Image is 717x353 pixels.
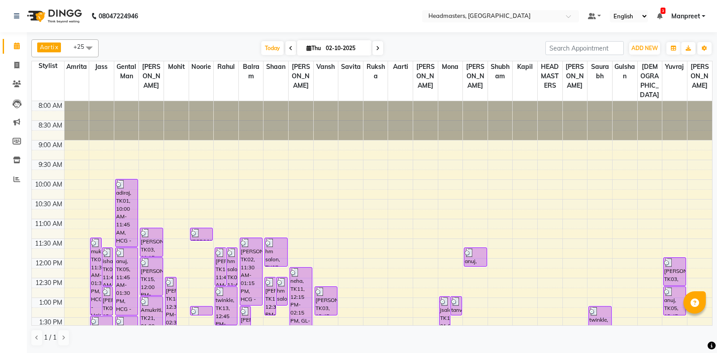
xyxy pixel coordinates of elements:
[34,278,64,288] div: 12:30 PM
[37,160,64,170] div: 9:30 AM
[164,61,189,72] span: Mohit
[73,43,91,50] span: +25
[631,45,658,51] span: ADD NEW
[116,179,138,247] div: adiraj, TK01, 10:00 AM-11:45 AM, HCG - Hair Cut by Senior Hair Stylist,BRD - [PERSON_NAME]
[189,61,214,72] span: Noorie
[33,239,64,248] div: 11:30 AM
[629,42,660,55] button: ADD NEW
[227,248,238,285] div: hm salon, TK09, 11:45 AM-12:45 PM, HCG - Hair Cut by Senior Hair Stylist
[661,8,665,14] span: 3
[488,61,513,82] span: Shubham
[65,61,89,72] span: Amrita
[513,61,537,72] span: Kapil
[32,61,64,71] div: Stylist
[563,61,587,91] span: [PERSON_NAME]
[464,248,486,266] div: anuj, TK05, 11:45 AM-12:15 PM, NL-ACC - Nail Accessories (₹200)
[102,248,113,285] div: ishad, TK08, 11:45 AM-12:45 PM, HCG - Hair Cut by Senior Hair Stylist
[91,238,101,315] div: mukul, TK04, 11:30 AM-01:30 PM, HCG - Hair Cut by Senior Hair Stylist,BRD [PERSON_NAME]rd
[388,61,413,72] span: Aarti
[44,333,56,342] span: 1 / 1
[587,61,612,82] span: Saurabh
[140,228,162,256] div: [PERSON_NAME], TK03, 11:15 AM-12:00 PM, BD - Blow dry
[37,298,64,307] div: 1:00 PM
[589,306,611,344] div: twinkle, TK20, 01:15 PM-02:15 PM, HCL - Hair Cut by Senior Hair Stylist
[37,101,64,111] div: 8:00 AM
[276,277,287,305] div: hm salon, TK16, 12:30 PM-01:15 PM, BRD - [PERSON_NAME]
[99,4,138,29] b: 08047224946
[451,297,462,315] div: tanvi, TK15, 01:00 PM-01:30 PM, WX-FA-RC - Waxing Full Arms - Premium,WX-UA-RC - Waxing Under Arm...
[33,219,64,229] div: 11:00 AM
[54,43,58,51] a: x
[140,297,162,335] div: Amukriti, TK21, 01:00 PM-02:00 PM, HCL - Hair Cut by Senior Hair Stylist
[657,12,662,20] a: 3
[114,61,139,82] span: Gental Man
[89,61,114,72] span: Jass
[263,61,288,72] span: Shaan
[215,248,226,285] div: [PERSON_NAME], TK14, 11:45 AM-12:45 PM, HCG - Hair Cut by Senior Hair Stylist
[314,61,338,72] span: Vansh
[289,61,313,91] span: [PERSON_NAME]
[662,61,687,72] span: Yuvraj
[140,258,162,295] div: [PERSON_NAME], TK15, 12:00 PM-01:00 PM, Trim - Trimming (one Length)
[679,317,708,344] iframe: chat widget
[33,200,64,209] div: 10:30 AM
[638,61,662,101] span: [DEMOGRAPHIC_DATA]
[671,12,700,21] span: Manpreet
[664,258,686,285] div: [PERSON_NAME], TK03, 12:00 PM-12:45 PM, BD - Blow dry
[687,61,712,91] span: [PERSON_NAME]
[190,306,212,315] div: [PERSON_NAME]ot, TK22, 01:15 PM-01:30 PM, TH-EB - Eyebrows
[265,277,276,315] div: [PERSON_NAME]SH, TK12, 12:30 PM-01:30 PM, O3-MSK-DTAN - D-Tan Pack,BRD [PERSON_NAME]rd
[116,248,138,315] div: anuj, TK05, 11:45 AM-01:30 PM, HCG - Hair Cut by Senior Hair Stylist,BRD - [PERSON_NAME]
[261,41,284,55] span: Today
[338,61,363,72] span: Savita
[290,268,312,344] div: neha, TK11, 12:15 PM-02:15 PM, GL-[PERSON_NAME] Global
[304,45,323,51] span: Thu
[538,61,562,91] span: HEADMASTERS
[664,287,686,315] div: anuj, TK05, 12:45 PM-01:30 PM, SCL - Shampoo and conditioner (with natural dry)
[34,259,64,268] div: 12:00 PM
[190,228,212,240] div: [PERSON_NAME], TK06, 11:15 AM-11:35 AM, TH-EB - Eyebrows,TH-UL - [GEOGRAPHIC_DATA]
[23,4,84,29] img: logo
[315,287,337,315] div: [PERSON_NAME]ep, TK03, 12:45 PM-01:30 PM, BRD [PERSON_NAME]rd
[413,61,438,91] span: [PERSON_NAME]
[37,140,64,150] div: 9:00 AM
[240,238,262,305] div: [PERSON_NAME], TK02, 11:30 AM-01:15 PM, HCG - Hair Cut by Senior Hair Stylist,BRD - [PERSON_NAME]
[139,61,164,91] span: [PERSON_NAME]
[214,61,238,72] span: Rahul
[363,61,388,82] span: Ruksha
[545,41,624,55] input: Search Appointment
[438,61,463,72] span: Mona
[463,61,488,91] span: [PERSON_NAME]
[116,316,138,344] div: [PERSON_NAME]sh, TK24, 01:30 PM-02:15 PM, BRD [PERSON_NAME]rd
[33,180,64,189] div: 10:00 AM
[40,43,54,51] span: Aarti
[37,121,64,130] div: 8:30 AM
[440,297,450,335] div: jsaleen, TK17, 01:00 PM-02:00 PM, CLP-O3 EXP - O3+ Express Cleanup,O3-MSK-DTAN - D-Tan Pack
[37,318,64,327] div: 1:30 PM
[265,238,287,266] div: hm salon, TK07, 11:30 AM-12:15 PM, BRD - [PERSON_NAME]
[613,61,637,82] span: Gulshan
[323,42,368,55] input: 2025-10-02
[102,287,113,315] div: [PERSON_NAME]ad, TK08, 12:45 PM-01:30 PM, BRD [PERSON_NAME]rd
[239,61,263,82] span: Balram
[215,287,237,325] div: twinkle, TK13, 12:45 PM-01:45 PM, HCL - Hair Cut by Senior Hair Stylist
